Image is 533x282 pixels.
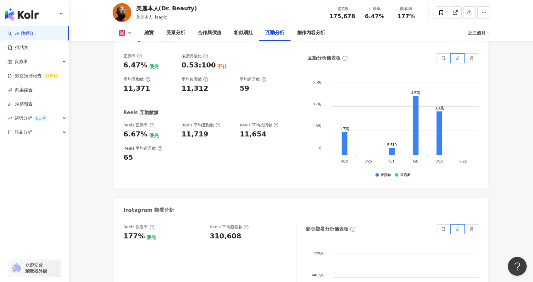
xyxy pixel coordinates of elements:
[8,116,12,120] span: rise
[313,80,321,84] tspan: 5.5萬
[468,28,490,38] div: 近三個月
[14,111,48,125] span: 趨勢分析
[389,159,395,163] tspan: 6/1
[341,159,348,163] tspan: 5/19
[25,263,47,274] span: 立即安裝 瀏覽器外掛
[181,130,208,139] div: 11,719
[136,15,169,19] span: 美麗本人, laagigi
[124,207,175,214] div: Instagram 觀看分析
[365,13,384,19] span: 6.47%
[394,6,418,12] div: 觀看率
[469,227,474,232] span: 月
[319,146,321,150] tspan: 0
[306,226,348,232] div: 影音觀看分析儀表板
[441,227,446,232] span: 日
[14,55,28,69] span: 資源庫
[455,56,460,61] span: 週
[124,153,133,162] div: 65
[33,115,48,121] div: BETA
[240,130,266,139] div: 11,654
[436,159,443,163] tspan: 6/15
[144,29,154,37] div: 總覽
[149,63,159,70] div: 優秀
[181,84,208,93] div: 11,312
[10,263,22,273] img: chrome extension
[311,273,324,277] tspan: 146.7萬
[8,101,33,107] a: 洞察報告
[14,125,32,139] span: 競品分析
[146,234,156,241] div: 優秀
[413,159,418,163] tspan: 6/8
[330,13,355,19] span: 175,678
[455,227,460,232] span: 週
[136,4,197,12] div: 美麗本人(Dr. Beauty)
[330,6,355,12] div: 追蹤數
[313,124,321,128] tspan: 1.8萬
[308,55,341,61] div: 互動分析儀表板
[313,102,321,106] tspan: 3.7萬
[124,77,150,82] div: 平均互動數
[341,55,348,62] span: info-circle
[240,122,279,128] div: Reels 平均按讚數
[5,8,39,21] img: logo
[198,29,221,37] div: 合作與價值
[217,63,227,70] div: 不佳
[314,251,323,255] tspan: 220萬
[8,73,60,79] a: 效益預測報告ALPHA
[8,45,28,51] a: 找貼文
[265,29,284,37] div: 互動分析
[8,87,33,93] a: 商案媒合
[240,77,266,82] div: 平均留言數
[8,260,61,277] a: chrome extension立即安裝 瀏覽器外掛
[113,3,131,22] img: KOL Avatar
[181,61,216,70] div: 0.53:100
[381,173,391,177] div: 按讚數
[234,29,253,37] div: 相似網紅
[8,30,34,37] a: searchAI 找網紅
[124,84,150,93] div: 11,371
[469,56,474,61] span: 月
[124,130,147,139] div: 6.67%
[400,173,411,177] div: 留言數
[124,122,154,128] div: Reels 互動率
[124,146,163,151] div: Reels 平均留言數
[297,29,325,37] div: 創作內容分析
[397,13,415,19] span: 177%
[441,56,446,61] span: 日
[363,6,387,12] div: 互動率
[364,159,372,163] tspan: 5/25
[210,231,241,241] div: 310,608
[459,159,467,163] tspan: 6/22
[124,231,145,241] div: 177%
[210,224,249,230] div: Reels 平均觀看數
[166,29,185,37] div: 受眾分析
[508,257,527,276] iframe: Help Scout Beacon - Open
[124,224,154,230] div: Reels 觀看率
[181,77,208,82] div: 平均按讚數
[349,226,356,233] span: info-circle
[124,109,158,116] div: Reels 互動數據
[181,122,220,128] div: Reels 平均互動數
[124,53,142,59] div: 互動率
[124,61,147,70] div: 6.47%
[149,132,159,139] div: 優秀
[181,53,208,59] div: 按讚評論比
[240,84,249,93] div: 59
